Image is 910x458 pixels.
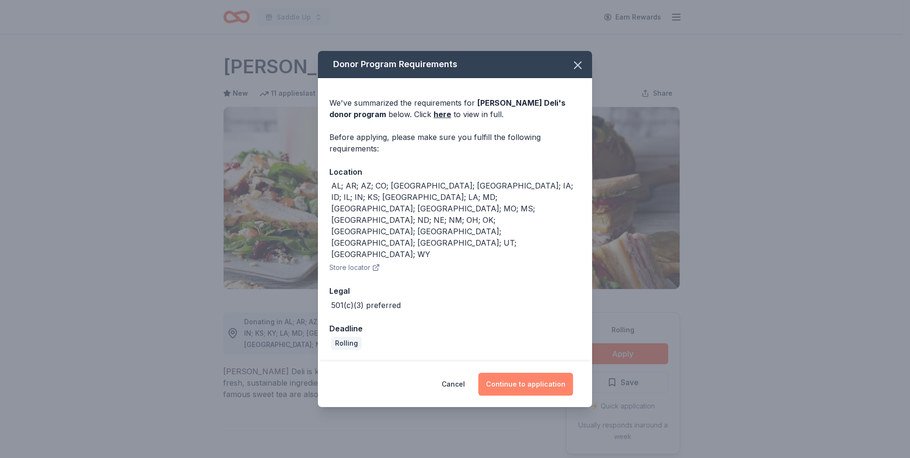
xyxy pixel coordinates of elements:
div: Rolling [331,337,362,350]
div: We've summarized the requirements for below. Click to view in full. [329,97,581,120]
div: 501(c)(3) preferred [331,299,401,311]
div: Deadline [329,322,581,335]
button: Store locator [329,262,380,273]
div: Location [329,166,581,178]
a: here [434,109,451,120]
div: Donor Program Requirements [318,51,592,78]
div: AL; AR; AZ; CO; [GEOGRAPHIC_DATA]; [GEOGRAPHIC_DATA]; IA; ID; IL; IN; KS; [GEOGRAPHIC_DATA]; LA; ... [331,180,581,260]
button: Cancel [442,373,465,396]
div: Before applying, please make sure you fulfill the following requirements: [329,131,581,154]
div: Legal [329,285,581,297]
button: Continue to application [478,373,573,396]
